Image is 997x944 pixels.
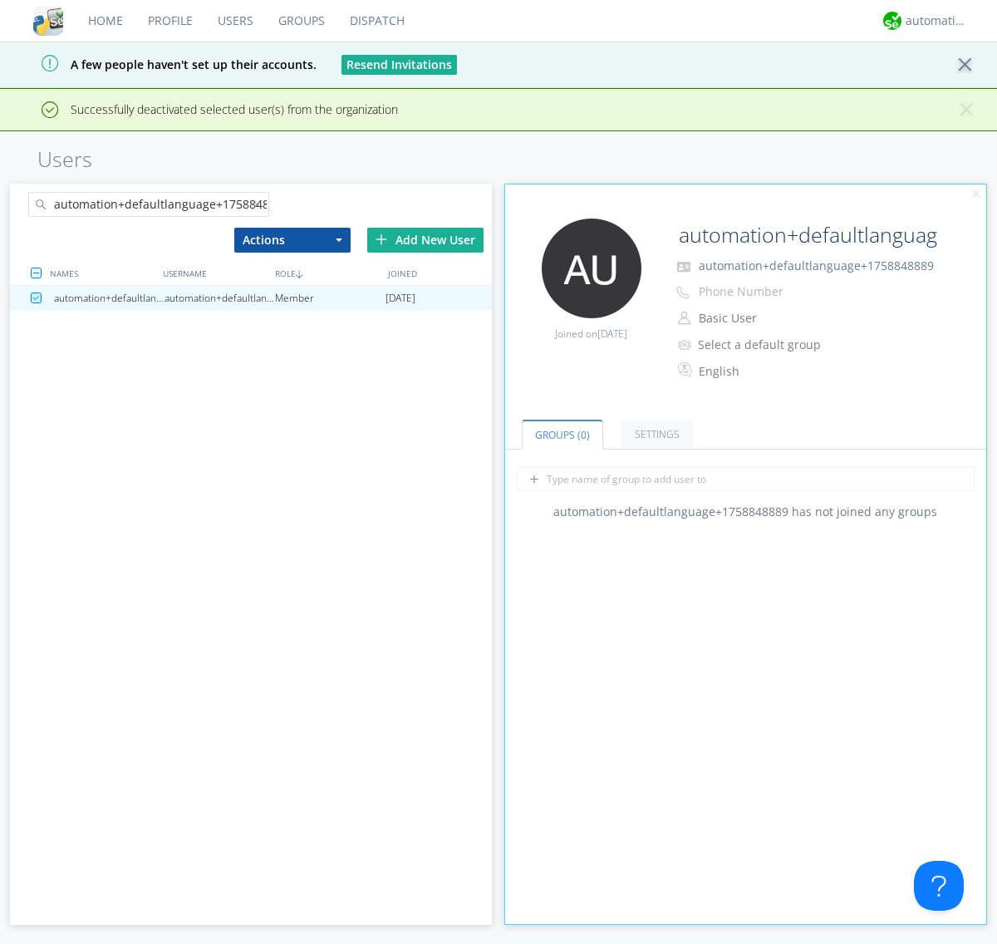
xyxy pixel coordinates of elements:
[54,286,165,311] div: automation+defaultlanguage+1758848889
[341,55,457,75] button: Resend Invitations
[678,333,694,356] img: icon-alert-users-thin-outline.svg
[12,101,398,117] span: Successfully deactivated selected user(s) from the organization
[165,286,275,311] div: automation+defaultlanguage+1758848889
[28,192,269,217] input: Search users
[10,286,492,311] a: automation+defaultlanguage+1758848889automation+defaultlanguage+1758848889Member[DATE]
[906,12,968,29] div: automation+atlas
[699,258,934,273] span: automation+defaultlanguage+1758848889
[12,57,317,72] span: A few people haven't set up their accounts.
[376,234,387,245] img: plus.svg
[384,261,496,285] div: JOINED
[159,261,271,285] div: USERNAME
[271,261,383,285] div: ROLE
[621,420,693,449] a: Settings
[367,228,484,253] div: Add New User
[505,504,987,520] div: automation+defaultlanguage+1758848889 has not joined any groups
[46,261,158,285] div: NAMES
[597,327,627,341] span: [DATE]
[517,466,975,491] input: Type name of group to add user to
[386,286,415,311] span: [DATE]
[698,337,837,353] div: Select a default group
[555,327,627,341] span: Joined on
[676,286,690,299] img: phone-outline.svg
[234,228,351,253] button: Actions
[275,286,386,311] div: Member
[914,861,964,911] iframe: Toggle Customer Support
[542,219,641,318] img: 373638.png
[699,363,837,380] div: English
[522,420,603,450] a: Groups (0)
[678,360,695,380] img: In groups with Translation enabled, this user's messages will be automatically translated to and ...
[883,12,901,30] img: d2d01cd9b4174d08988066c6d424eccd
[672,219,941,252] input: Name
[678,312,690,325] img: person-outline.svg
[33,6,63,36] img: cddb5a64eb264b2086981ab96f4c1ba7
[693,307,859,330] button: Basic User
[970,189,982,200] img: cancel.svg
